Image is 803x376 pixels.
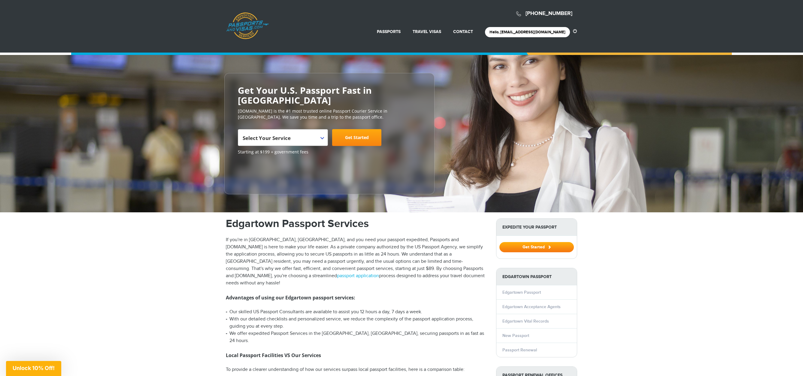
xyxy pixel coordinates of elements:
[238,85,421,105] h2: Get Your U.S. Passport Fast in [GEOGRAPHIC_DATA]
[332,129,381,146] a: Get Started
[13,365,55,371] span: Unlock 10% Off!
[453,29,473,34] a: Contact
[226,308,487,316] li: Our skilled US Passport Consultants are available to assist you 12 hours a day, 7 days a week.
[226,330,487,344] li: We offer expedited Passport Services in the [GEOGRAPHIC_DATA], [GEOGRAPHIC_DATA], securing passpo...
[238,108,421,120] p: [DOMAIN_NAME] is the #1 most trusted online Passport Courier Service in [GEOGRAPHIC_DATA]. We sav...
[502,290,541,295] a: Edgartown Passport
[226,236,487,287] p: If you're in [GEOGRAPHIC_DATA], [GEOGRAPHIC_DATA], and you need your passport expedited, Passport...
[337,273,379,279] a: passport application
[502,304,561,309] a: Edgartown Acceptance Agents
[226,12,269,39] a: Passports & [DOMAIN_NAME]
[243,135,291,141] span: Select Your Service
[6,361,61,376] div: Unlock 10% Off!
[502,319,549,324] a: Edgartown Vital Records
[499,244,574,249] a: Get Started
[226,366,487,373] p: To provide a clearer understanding of how our services surpass local passport facilities, here is...
[243,132,322,148] span: Select Your Service
[496,219,577,236] strong: Expedite Your Passport
[502,333,529,338] a: New Passport
[226,352,487,359] h3: Local Passport Facilities VS Our Services
[496,268,577,285] strong: Edgartown Passport
[226,218,487,229] h1: Edgartown Passport Services
[499,242,574,252] button: Get Started
[238,158,283,188] iframe: Customer reviews powered by Trustpilot
[238,149,421,155] span: Starting at $199 + government fees
[413,29,441,34] a: Travel Visas
[526,10,572,17] a: [PHONE_NUMBER]
[502,347,537,353] a: Passport Renewal
[238,129,328,146] span: Select Your Service
[489,30,565,35] a: Hello, [EMAIL_ADDRESS][DOMAIN_NAME]
[783,356,797,370] iframe: Intercom live chat
[377,29,401,34] a: Passports
[226,294,487,301] h3: Advantages of using our Edgartown passport services:
[226,316,487,330] li: With our detailed checklists and personalized service, we reduce the complexity of the passport a...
